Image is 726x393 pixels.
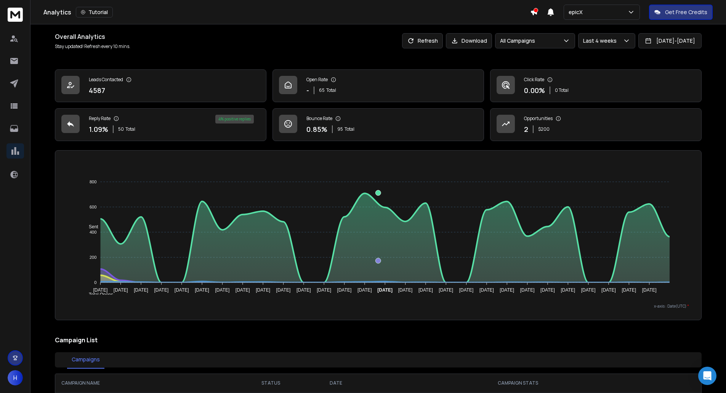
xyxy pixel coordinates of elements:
[256,287,270,293] tspan: [DATE]
[272,69,484,102] a: Open Rate-65Total
[524,124,528,135] p: 2
[175,287,189,293] tspan: [DATE]
[118,126,124,132] span: 50
[377,287,393,293] tspan: [DATE]
[8,370,23,385] button: H
[67,351,104,369] button: Campaigns
[357,287,372,293] tspan: [DATE]
[90,230,96,234] tspan: 400
[581,287,596,293] tspan: [DATE]
[524,77,544,83] p: Click Rate
[500,287,514,293] tspan: [DATE]
[583,37,620,45] p: Last 4 weeks
[76,7,113,18] button: Tutorial
[317,287,331,293] tspan: [DATE]
[319,87,325,93] span: 65
[326,87,336,93] span: Total
[569,8,586,16] p: epicX
[367,374,668,392] th: CAMPAIGN STATS
[540,287,555,293] tspan: [DATE]
[90,180,96,184] tspan: 800
[89,77,123,83] p: Leads Contacted
[154,287,168,293] tspan: [DATE]
[649,5,713,20] button: Get Free Credits
[418,37,438,45] p: Refresh
[67,303,689,309] p: x-axis : Date(UTC)
[55,335,702,345] h2: Campaign List
[43,7,530,18] div: Analytics
[93,287,107,293] tspan: [DATE]
[446,33,492,48] button: Download
[398,287,413,293] tspan: [DATE]
[459,287,474,293] tspan: [DATE]
[538,126,550,132] p: $ 200
[55,69,266,102] a: Leads Contacted4587
[306,77,328,83] p: Open Rate
[524,85,545,96] p: 0.00 %
[236,287,250,293] tspan: [DATE]
[89,124,108,135] p: 1.09 %
[237,374,304,392] th: STATUS
[296,287,311,293] tspan: [DATE]
[306,124,327,135] p: 0.85 %
[402,33,443,48] button: Refresh
[665,8,707,16] p: Get Free Credits
[638,33,702,48] button: [DATE]-[DATE]
[83,224,98,229] span: Sent
[55,108,266,141] a: Reply Rate1.09%50Total4% positive replies
[462,37,487,45] p: Download
[90,205,96,209] tspan: 600
[490,108,702,141] a: Opportunities2$200
[337,126,343,132] span: 95
[89,115,111,122] p: Reply Rate
[304,374,367,392] th: DATE
[490,69,702,102] a: Click Rate0.00%0 Total
[337,287,352,293] tspan: [DATE]
[306,85,309,96] p: -
[272,108,484,141] a: Bounce Rate0.85%95Total
[601,287,616,293] tspan: [DATE]
[439,287,453,293] tspan: [DATE]
[345,126,354,132] span: Total
[215,115,254,124] div: 4 % positive replies
[500,37,538,45] p: All Campaigns
[94,280,96,285] tspan: 0
[642,287,657,293] tspan: [DATE]
[195,287,209,293] tspan: [DATE]
[698,367,716,385] div: Open Intercom Messenger
[524,115,553,122] p: Opportunities
[89,85,105,96] p: 4587
[215,287,229,293] tspan: [DATE]
[276,287,290,293] tspan: [DATE]
[306,115,332,122] p: Bounce Rate
[622,287,636,293] tspan: [DATE]
[55,32,130,41] h1: Overall Analytics
[83,292,113,297] span: Total Opens
[479,287,494,293] tspan: [DATE]
[55,43,130,50] p: Stay updated! Refresh every 10 mins.
[555,87,569,93] p: 0 Total
[134,287,148,293] tspan: [DATE]
[561,287,575,293] tspan: [DATE]
[114,287,128,293] tspan: [DATE]
[418,287,433,293] tspan: [DATE]
[90,255,96,260] tspan: 200
[55,374,237,392] th: CAMPAIGN NAME
[520,287,535,293] tspan: [DATE]
[125,126,135,132] span: Total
